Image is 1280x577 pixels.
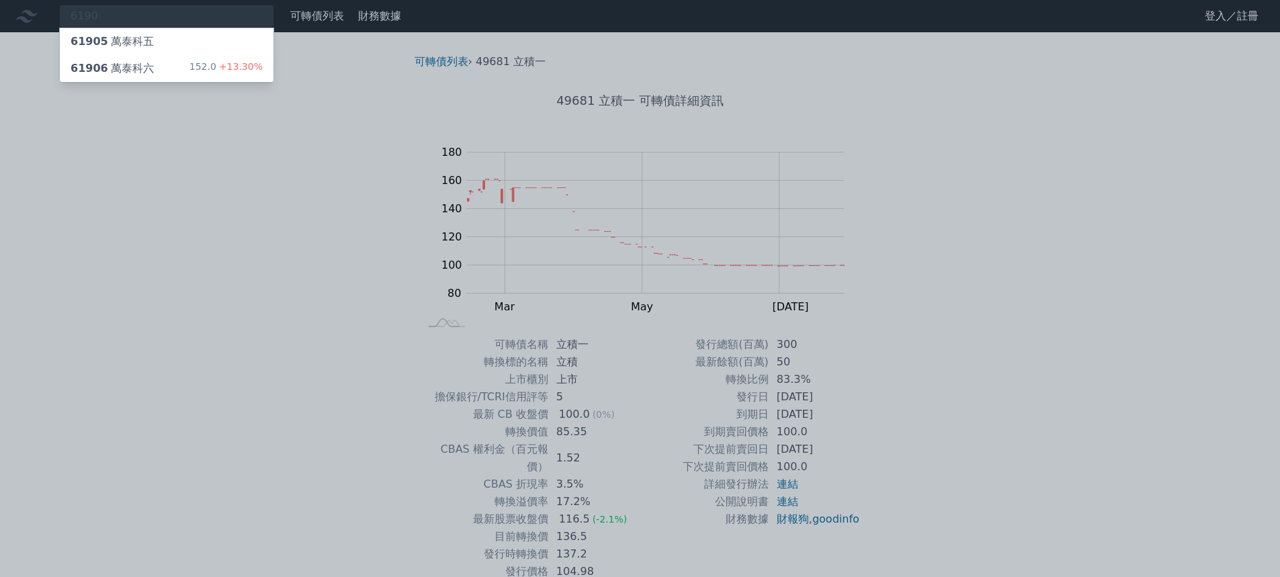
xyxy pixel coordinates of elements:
a: 61905萬泰科五 [60,28,273,55]
div: 萬泰科五 [71,34,154,50]
div: 萬泰科六 [71,60,154,77]
span: +13.30% [216,61,263,72]
div: 聊天小工具 [1213,513,1280,577]
iframe: Chat Widget [1213,513,1280,577]
div: 152.0 [189,60,263,77]
a: 61906萬泰科六 152.0+13.30% [60,55,273,82]
span: 61905 [71,35,108,48]
span: 61906 [71,62,108,75]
